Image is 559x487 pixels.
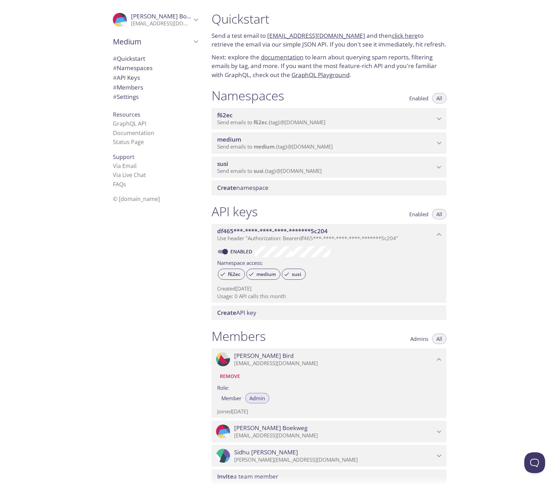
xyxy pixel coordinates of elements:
div: medium namespace [212,132,446,154]
div: Sidhu Alluri [212,445,446,467]
span: s [123,180,126,188]
span: Create [217,184,236,192]
div: Members [107,83,203,92]
button: Admin [245,393,269,403]
span: f62ec [224,271,245,277]
button: All [432,334,446,344]
button: Remove [217,371,243,382]
a: Via Email [113,162,137,170]
div: Namespaces [107,63,203,73]
a: Status Page [113,138,144,146]
span: namespace [217,184,269,192]
div: f62ec namespace [212,108,446,129]
p: [EMAIL_ADDRESS][DOMAIN_NAME] [234,432,435,439]
span: © [DOMAIN_NAME] [113,195,160,203]
div: Richard Boekweg [212,421,446,442]
div: Jeffrey Bird [212,349,446,370]
span: susi [217,160,228,168]
div: f62ec [218,269,245,280]
span: f62ec [254,119,267,126]
div: Richard Boekweg [107,8,203,31]
label: Role: [217,382,441,392]
button: Admins [406,334,433,344]
a: FAQ [113,180,126,188]
div: Create API Key [212,305,446,320]
a: documentation [261,53,304,61]
div: susi namespace [212,157,446,178]
div: Medium [107,33,203,51]
span: Send emails to . {tag} @[DOMAIN_NAME] [217,143,333,150]
a: Documentation [113,129,154,137]
button: Enabled [405,93,433,103]
div: Create namespace [212,180,446,195]
a: GraphQL Playground [291,71,350,79]
h1: API keys [212,204,258,219]
span: medium [252,271,280,277]
span: [PERSON_NAME] Boekweg [234,424,307,432]
button: Enabled [405,209,433,219]
span: medium [254,143,274,150]
button: Member [217,393,246,403]
span: Create [217,309,236,317]
span: [PERSON_NAME] Boekweg [131,12,204,20]
a: GraphQL API [113,120,146,127]
label: Namespace access: [217,257,263,267]
p: [PERSON_NAME][EMAIL_ADDRESS][DOMAIN_NAME] [234,456,435,463]
span: # [113,83,117,91]
span: Namespaces [113,64,153,72]
div: Invite a team member [212,469,446,484]
span: susi [288,271,305,277]
p: Usage: 0 API calls this month [217,293,441,300]
span: medium [217,135,241,143]
span: Quickstart [113,54,145,62]
span: # [113,54,117,62]
p: [EMAIL_ADDRESS][DOMAIN_NAME] [131,20,191,27]
span: API key [217,309,256,317]
span: # [113,93,117,101]
span: susi [254,167,263,174]
span: # [113,64,117,72]
p: [EMAIL_ADDRESS][DOMAIN_NAME] [234,360,435,367]
p: Joined [DATE] [217,408,441,415]
span: Sidhu [PERSON_NAME] [234,448,298,456]
span: Settings [113,93,139,101]
span: Members [113,83,143,91]
button: All [432,93,446,103]
p: Created [DATE] [217,285,441,292]
iframe: Help Scout Beacon - Open [524,452,545,473]
p: Next: explore the to learn about querying spam reports, filtering emails by tag, and more. If you... [212,53,446,79]
div: Team Settings [107,92,203,102]
a: [EMAIL_ADDRESS][DOMAIN_NAME] [267,32,365,40]
p: Send a test email to and then to retrieve the email via our simple JSON API. If you don't see it ... [212,31,446,49]
div: susi [282,269,306,280]
a: Enabled [229,248,255,255]
span: # [113,74,117,82]
span: f62ec [217,111,233,119]
h1: Namespaces [212,88,284,103]
a: click here [392,32,418,40]
h1: Members [212,328,266,344]
span: Remove [220,372,240,380]
div: medium [246,269,280,280]
span: API Keys [113,74,140,82]
span: [PERSON_NAME] Bird [234,352,294,360]
div: API Keys [107,73,203,83]
div: Quickstart [107,54,203,64]
span: Resources [113,111,140,118]
span: Send emails to . {tag} @[DOMAIN_NAME] [217,167,322,174]
a: Via Live Chat [113,171,146,179]
span: Support [113,153,134,161]
span: Medium [113,37,191,47]
span: Send emails to . {tag} @[DOMAIN_NAME] [217,119,326,126]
